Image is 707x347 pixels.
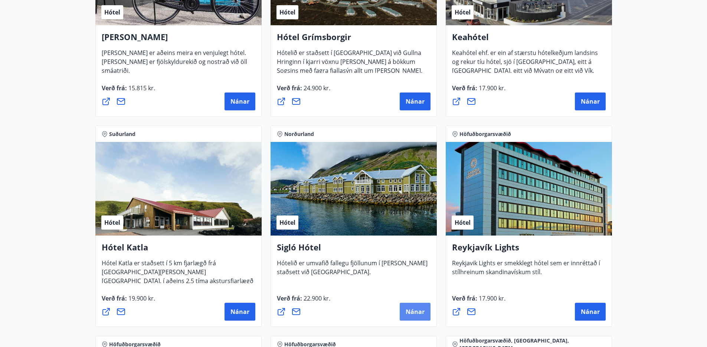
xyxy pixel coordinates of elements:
[575,93,606,110] button: Nánar
[102,259,253,300] span: Hótel Katla er staðsett í 5 km fjarlægð frá [GEOGRAPHIC_DATA][PERSON_NAME][GEOGRAPHIC_DATA], í að...
[102,49,247,81] span: [PERSON_NAME] er aðeins meira en venjulegt hótel. [PERSON_NAME] er fjölskyldurekið og nostrað við...
[284,130,314,138] span: Norðurland
[455,8,471,16] span: Hótel
[102,84,155,98] span: Verð frá :
[581,97,600,106] span: Nánar
[452,294,505,308] span: Verð frá :
[302,84,330,92] span: 24.900 kr.
[104,8,120,16] span: Hótel
[455,218,471,227] span: Hótel
[102,294,155,308] span: Verð frá :
[477,294,505,302] span: 17.900 kr.
[127,84,155,92] span: 15.815 kr.
[400,303,431,321] button: Nánar
[400,93,431,110] button: Nánar
[127,294,155,302] span: 19.900 kr.
[225,303,255,321] button: Nánar
[277,259,428,282] span: Hótelið er umvafið fallegu fjöllunum í [PERSON_NAME] staðsett við [GEOGRAPHIC_DATA].
[477,84,505,92] span: 17.900 kr.
[277,84,330,98] span: Verð frá :
[225,93,255,110] button: Nánar
[575,303,606,321] button: Nánar
[406,308,425,316] span: Nánar
[277,49,422,98] span: Hótelið er staðsett í [GEOGRAPHIC_DATA] við Gullna Hringinn í kjarri vöxnu [PERSON_NAME] á bökkum...
[277,294,330,308] span: Verð frá :
[459,130,511,138] span: Höfuðborgarsvæðið
[452,49,598,98] span: Keahótel ehf. er ein af stærstu hótelkeðjum landsins og rekur tíu hótel, sjö í [GEOGRAPHIC_DATA],...
[279,218,295,227] span: Hótel
[109,130,135,138] span: Suðurland
[279,8,295,16] span: Hótel
[230,97,249,106] span: Nánar
[102,241,255,259] h4: Hótel Katla
[277,241,431,259] h4: Sigló Hótel
[277,31,431,48] h4: Hótel Grímsborgir
[581,308,600,316] span: Nánar
[452,241,606,259] h4: Reykjavík Lights
[230,308,249,316] span: Nánar
[452,259,600,282] span: Reykjavik Lights er smekklegt hótel sem er innréttað í stílhreinum skandinavískum stíl.
[102,31,255,48] h4: [PERSON_NAME]
[452,84,505,98] span: Verð frá :
[406,97,425,106] span: Nánar
[302,294,330,302] span: 22.900 kr.
[104,218,120,227] span: Hótel
[452,31,606,48] h4: Keahótel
